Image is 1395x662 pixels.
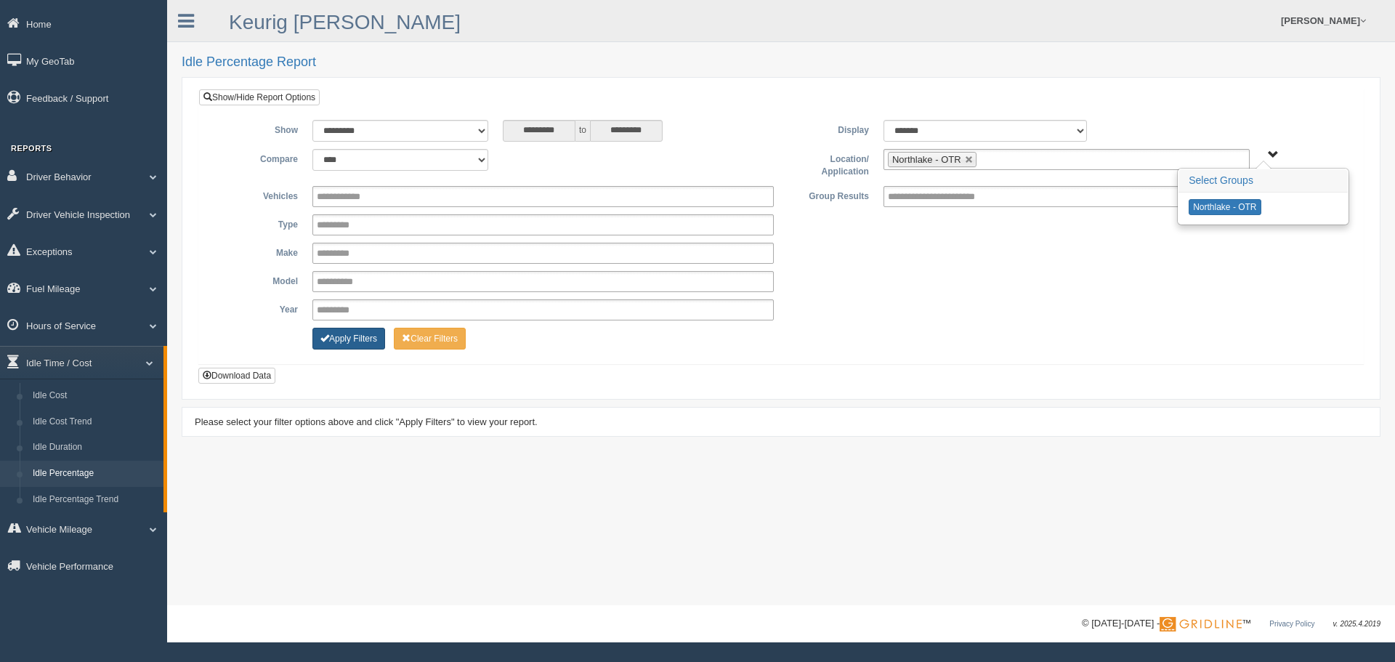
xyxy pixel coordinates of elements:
[892,154,961,165] span: Northlake - OTR
[26,435,163,461] a: Idle Duration
[26,487,163,513] a: Idle Percentage Trend
[210,186,305,203] label: Vehicles
[26,409,163,435] a: Idle Cost Trend
[781,149,876,179] label: Location/ Application
[199,89,320,105] a: Show/Hide Report Options
[1082,616,1380,631] div: © [DATE]-[DATE] - ™
[781,186,876,203] label: Group Results
[210,120,305,137] label: Show
[312,328,385,350] button: Change Filter Options
[26,383,163,409] a: Idle Cost
[229,11,461,33] a: Keurig [PERSON_NAME]
[198,368,275,384] button: Download Data
[394,328,466,350] button: Change Filter Options
[210,149,305,166] label: Compare
[1178,169,1348,193] h3: Select Groups
[575,120,590,142] span: to
[1160,617,1242,631] img: Gridline
[26,461,163,487] a: Idle Percentage
[182,55,1380,70] h2: Idle Percentage Report
[1189,199,1261,215] button: Northlake - OTR
[781,120,876,137] label: Display
[1333,620,1380,628] span: v. 2025.4.2019
[1269,620,1314,628] a: Privacy Policy
[210,243,305,260] label: Make
[210,271,305,288] label: Model
[210,299,305,317] label: Year
[210,214,305,232] label: Type
[195,416,538,427] span: Please select your filter options above and click "Apply Filters" to view your report.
